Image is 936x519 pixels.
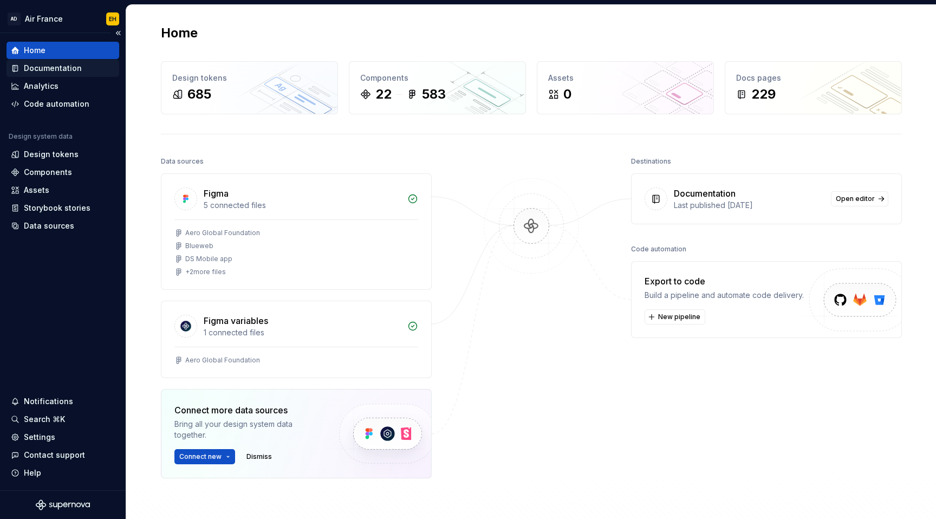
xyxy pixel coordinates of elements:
a: Figma variables1 connected filesAero Global Foundation [161,301,432,378]
div: 0 [563,86,571,103]
a: Components22583 [349,61,526,114]
button: Search ⌘K [6,411,119,428]
button: Notifications [6,393,119,410]
div: Analytics [24,81,58,92]
svg: Supernova Logo [36,499,90,510]
div: Export to code [645,275,804,288]
div: Design tokens [172,73,327,83]
button: Help [6,464,119,482]
div: Figma variables [204,314,268,327]
a: Design tokens [6,146,119,163]
div: Help [24,468,41,478]
a: Assets0 [537,61,714,114]
div: Settings [24,432,55,443]
span: New pipeline [658,313,700,321]
div: Aero Global Foundation [185,229,260,237]
div: Search ⌘K [24,414,65,425]
div: Aero Global Foundation [185,356,260,365]
div: Assets [548,73,703,83]
button: ADAir FranceEH [2,7,123,30]
div: AD [8,12,21,25]
button: Contact support [6,446,119,464]
a: Figma5 connected filesAero Global FoundationBluewebDS Mobile app+2more files [161,173,432,290]
div: Home [24,45,45,56]
div: Contact support [24,450,85,460]
div: DS Mobile app [185,255,232,263]
div: Air France [25,14,63,24]
div: Components [360,73,515,83]
a: Home [6,42,119,59]
div: Destinations [631,154,671,169]
div: 583 [422,86,446,103]
a: Components [6,164,119,181]
button: Connect new [174,449,235,464]
div: Storybook stories [24,203,90,213]
button: Dismiss [242,449,277,464]
h2: Home [161,24,198,42]
a: Open editor [831,191,888,206]
div: Documentation [24,63,82,74]
div: 1 connected files [204,327,401,338]
a: Analytics [6,77,119,95]
div: + 2 more files [185,268,226,276]
div: Build a pipeline and automate code delivery. [645,290,804,301]
a: Design tokens685 [161,61,338,114]
span: Connect new [179,452,222,461]
div: Documentation [674,187,736,200]
div: Design system data [9,132,73,141]
div: Components [24,167,72,178]
div: 5 connected files [204,200,401,211]
div: Code automation [24,99,89,109]
div: 685 [187,86,211,103]
a: Storybook stories [6,199,119,217]
div: Data sources [161,154,204,169]
a: Docs pages229 [725,61,902,114]
div: Code automation [631,242,686,257]
a: Code automation [6,95,119,113]
div: Connect more data sources [174,404,321,417]
div: 229 [751,86,776,103]
a: Assets [6,181,119,199]
button: Collapse sidebar [110,25,126,41]
div: Assets [24,185,49,196]
div: Design tokens [24,149,79,160]
div: Notifications [24,396,73,407]
div: Data sources [24,220,74,231]
div: Blueweb [185,242,213,250]
div: Bring all your design system data together. [174,419,321,440]
div: Last published [DATE] [674,200,824,211]
button: New pipeline [645,309,705,325]
a: Documentation [6,60,119,77]
a: Data sources [6,217,119,235]
div: Figma [204,187,229,200]
div: 22 [375,86,392,103]
span: Dismiss [246,452,272,461]
span: Open editor [836,194,875,203]
div: EH [109,15,116,23]
a: Settings [6,429,119,446]
div: Docs pages [736,73,890,83]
